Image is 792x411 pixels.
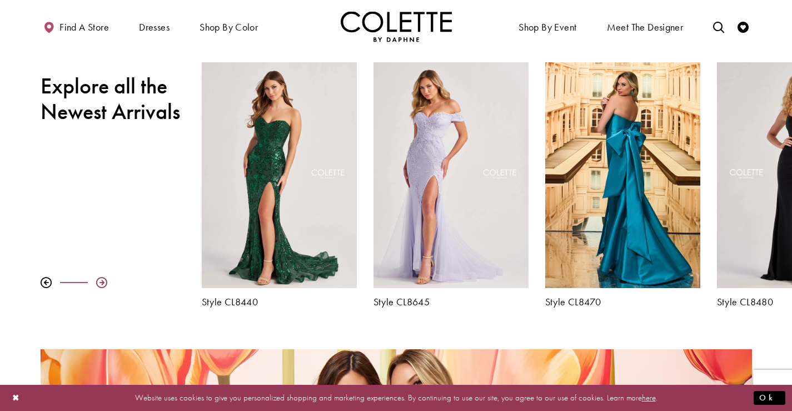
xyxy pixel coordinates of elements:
a: Visit Colette by Daphne Style No. CL8440 Page [202,62,357,288]
button: Submit Dialog [754,391,785,405]
a: Visit Home Page [341,11,452,42]
button: Close Dialog [7,388,26,408]
a: Visit Colette by Daphne Style No. CL8645 Page [373,62,529,288]
a: here [642,392,656,403]
span: Meet the designer [607,22,684,33]
div: Colette by Daphne Style No. CL8645 [365,54,537,316]
span: Shop by color [197,11,261,42]
a: Meet the designer [604,11,686,42]
h2: Explore all the Newest Arrivals [41,73,185,125]
div: Colette by Daphne Style No. CL8470 [537,54,709,316]
span: Dresses [139,22,170,33]
a: Toggle search [710,11,727,42]
a: Check Wishlist [735,11,751,42]
span: Find a store [59,22,109,33]
img: Colette by Daphne [341,11,452,42]
span: Shop By Event [519,22,576,33]
a: Visit Colette by Daphne Style No. CL8470 Page [545,62,700,288]
a: Style CL8440 [202,296,357,308]
p: Website uses cookies to give you personalized shopping and marketing experiences. By continuing t... [80,390,712,405]
div: Colette by Daphne Style No. CL8440 [193,54,365,316]
span: Dresses [136,11,172,42]
a: Find a store [41,11,112,42]
a: Style CL8470 [545,296,700,308]
a: Style CL8645 [373,296,529,308]
span: Shop by color [200,22,258,33]
span: Shop By Event [516,11,579,42]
